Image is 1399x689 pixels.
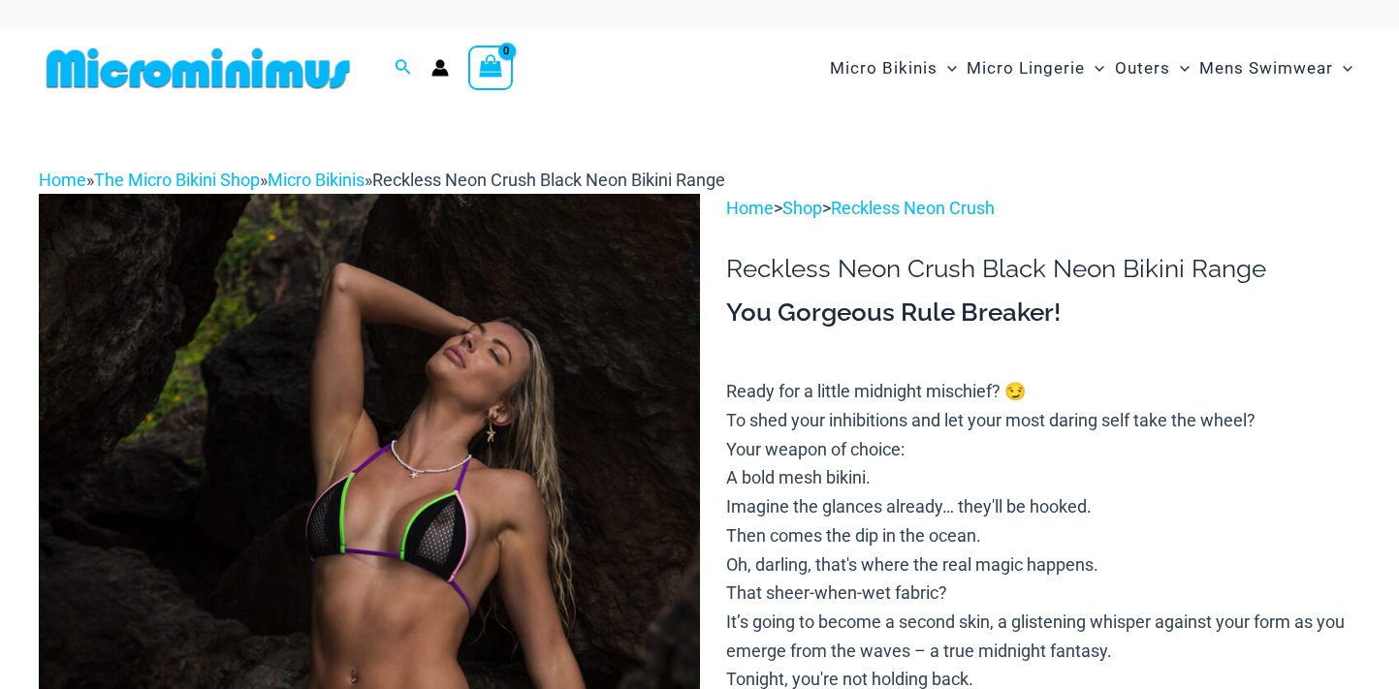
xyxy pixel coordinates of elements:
a: View Shopping Cart, empty [468,46,513,90]
span: Reckless Neon Crush Black Neon Bikini Range [372,170,725,190]
a: Shop [782,198,822,218]
nav: Site Navigation [822,36,1360,101]
a: The Micro Bikini Shop [94,170,260,190]
span: » » » [39,170,725,190]
span: Mens Swimwear [1199,44,1333,93]
a: Home [726,198,774,218]
a: Account icon link [431,59,449,77]
a: Micro BikinisMenu ToggleMenu Toggle [825,39,962,98]
span: Menu Toggle [1085,44,1104,93]
span: Micro Lingerie [967,44,1085,93]
p: > > [726,194,1360,223]
a: Micro Bikinis [268,170,365,190]
a: Search icon link [395,56,412,80]
h1: Reckless Neon Crush Black Neon Bikini Range [726,254,1360,284]
a: Reckless Neon Crush [831,198,995,218]
span: Outers [1115,44,1170,93]
a: Home [39,170,86,190]
span: Menu Toggle [1333,44,1352,93]
h3: You Gorgeous Rule Breaker! [726,297,1360,329]
a: Mens SwimwearMenu ToggleMenu Toggle [1194,39,1357,98]
img: MM SHOP LOGO FLAT [39,47,358,90]
span: Menu Toggle [1170,44,1190,93]
a: Micro LingerieMenu ToggleMenu Toggle [962,39,1109,98]
span: Micro Bikinis [830,44,938,93]
span: Menu Toggle [938,44,957,93]
a: OutersMenu ToggleMenu Toggle [1110,39,1194,98]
